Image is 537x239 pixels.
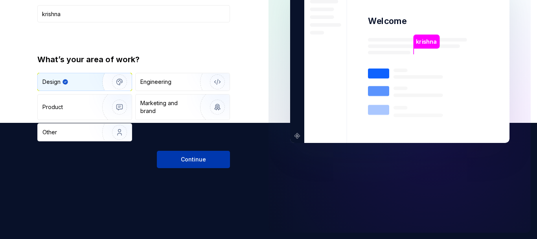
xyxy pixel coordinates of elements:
div: Product [42,103,63,111]
input: Han Solo [37,5,230,22]
div: What’s your area of work? [37,54,230,65]
p: Welcome [368,15,406,27]
div: Engineering [140,78,171,86]
button: Continue [157,151,230,168]
div: Design [42,78,61,86]
div: Other [42,128,57,136]
span: Continue [181,156,206,163]
div: Marketing and brand [140,99,193,115]
p: krishna [416,37,437,46]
